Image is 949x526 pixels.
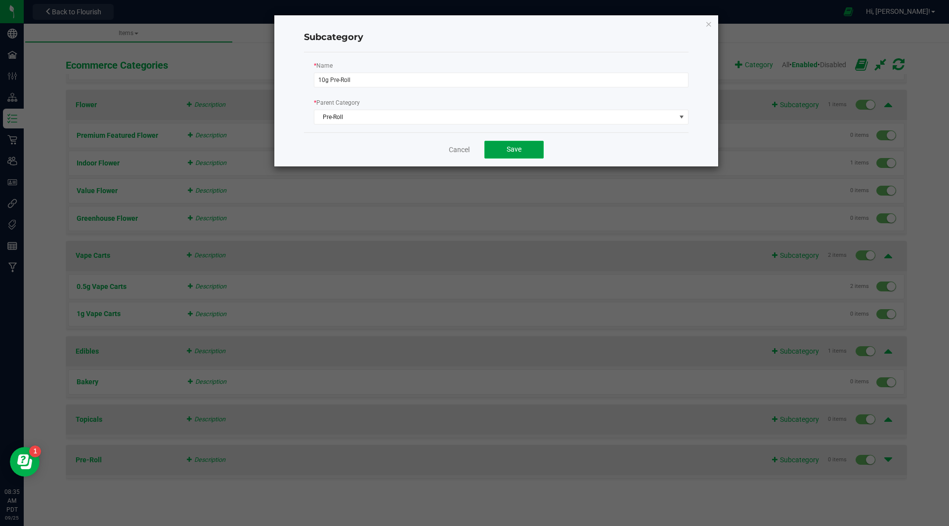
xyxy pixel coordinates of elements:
iframe: Resource center [10,447,40,477]
h4: Subcategory [304,31,689,44]
label: Parent Category [314,98,360,107]
span: Save [507,145,521,153]
label: Name [314,61,333,70]
button: Save [484,141,544,159]
a: Cancel [449,145,470,155]
span: Pre-Roll [314,110,676,124]
iframe: Resource center unread badge [29,445,41,457]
